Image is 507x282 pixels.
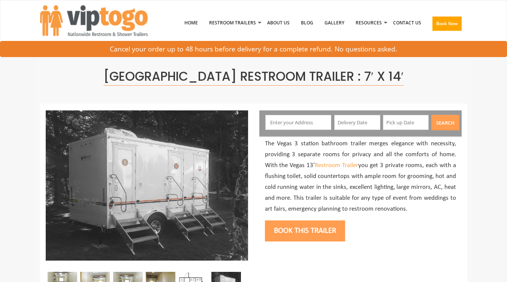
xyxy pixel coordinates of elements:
[262,3,295,42] a: About Us
[427,3,467,47] a: Book Now
[431,115,459,130] button: Search
[40,5,148,36] img: VIPTOGO
[265,139,456,214] p: The Vegas 3 station bathroom trailer merges elegance with necessity, providing 3 separate rooms f...
[387,3,427,42] a: Contact Us
[265,115,331,130] input: Enter your Address
[103,68,404,86] span: [GEOGRAPHIC_DATA] Restroom Trailer : 7′ x 14′
[383,115,429,130] input: Pick up Date
[432,17,462,31] button: Book Now
[46,110,248,261] img: Side view of three station restroom trailer with three separate doors with signs
[334,115,380,130] input: Delivery Date
[319,3,350,42] a: Gallery
[295,3,319,42] a: Blog
[203,3,262,42] a: Restroom Trailers
[179,3,203,42] a: Home
[265,220,345,241] button: Book this trailer
[350,3,387,42] a: Resources
[315,162,358,169] a: Restroom Trailer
